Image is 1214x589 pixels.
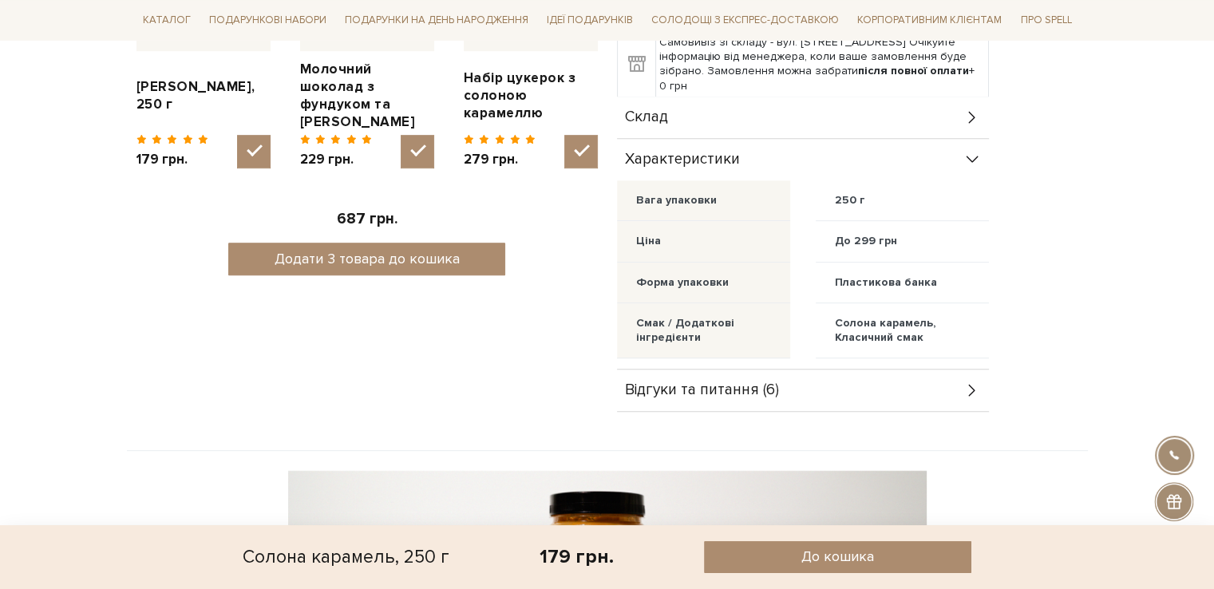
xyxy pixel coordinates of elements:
div: 250 г [835,193,865,208]
a: Каталог [136,8,197,33]
button: До кошика [704,541,971,573]
div: 179 грн. [540,544,614,569]
a: Ідеї подарунків [540,8,639,33]
a: Про Spell [1014,8,1078,33]
div: Вага упаковки [636,193,717,208]
span: До кошика [801,547,874,566]
span: Характеристики [625,152,740,167]
span: Відгуки та питання (6) [625,383,779,397]
td: Самовивіз зі складу - вул. [STREET_ADDRESS] Очікуйте інформацію від менеджера, коли ваше замовлен... [655,32,988,97]
a: Набір цукерок з солоною карамеллю [464,69,598,122]
span: 279 грн. [464,151,536,168]
a: Корпоративним клієнтам [851,8,1008,33]
div: Смак / Додаткові інгредієнти [636,316,771,345]
a: Подарунки на День народження [338,8,535,33]
b: після повної оплати [858,64,969,77]
span: 179 грн. [136,151,209,168]
a: Солодощі з експрес-доставкою [645,6,845,34]
div: До 299 грн [835,234,897,248]
div: Пластикова банка [835,275,937,290]
span: 229 грн. [300,151,373,168]
span: 687 грн. [337,210,397,228]
div: Ціна [636,234,661,248]
div: Солона карамель, 250 г [243,541,449,573]
div: Солона карамель, Класичний смак [835,316,970,345]
a: [PERSON_NAME], 250 г [136,78,271,113]
span: Склад [625,110,668,125]
a: Подарункові набори [203,8,333,33]
button: Додати 3 товара до кошика [228,243,505,275]
div: Форма упаковки [636,275,729,290]
a: Молочний шоколад з фундуком та [PERSON_NAME] [300,61,434,131]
